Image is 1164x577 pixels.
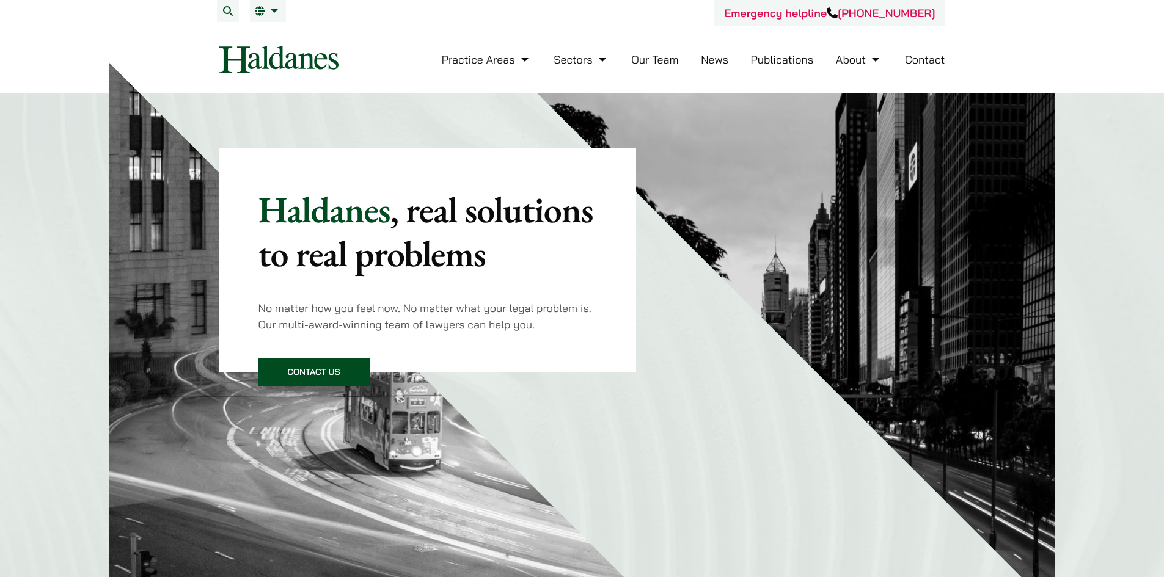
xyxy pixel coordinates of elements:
[258,186,593,277] mark: , real solutions to real problems
[836,53,882,67] a: About
[701,53,728,67] a: News
[258,300,598,333] p: No matter how you feel now. No matter what your legal problem is. Our multi-award-winning team of...
[442,53,532,67] a: Practice Areas
[631,53,678,67] a: Our Team
[905,53,945,67] a: Contact
[219,46,339,73] img: Logo of Haldanes
[554,53,609,67] a: Sectors
[258,187,598,275] p: Haldanes
[751,53,814,67] a: Publications
[255,6,281,16] a: EN
[258,358,370,386] a: Contact Us
[724,6,935,20] a: Emergency helpline[PHONE_NUMBER]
